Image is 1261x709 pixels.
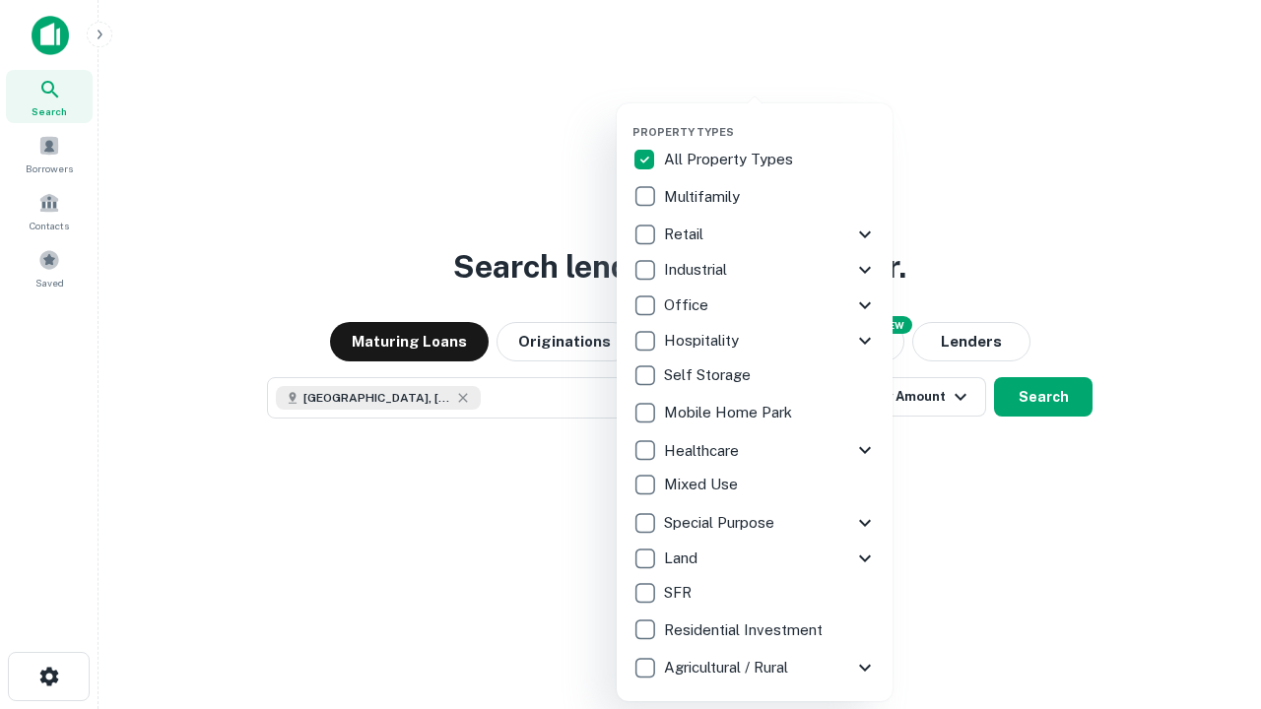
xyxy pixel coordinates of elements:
iframe: Chat Widget [1162,551,1261,646]
p: Residential Investment [664,618,827,642]
div: Hospitality [632,323,877,358]
p: Mixed Use [664,473,742,496]
p: SFR [664,581,696,605]
div: Agricultural / Rural [632,650,877,685]
p: Self Storage [664,363,755,387]
div: Healthcare [632,432,877,468]
div: Special Purpose [632,505,877,541]
p: Healthcare [664,439,743,463]
span: Property Types [632,126,734,138]
div: Industrial [632,252,877,288]
p: Industrial [664,258,731,282]
div: Office [632,288,877,323]
p: Hospitality [664,329,743,353]
p: Retail [664,223,707,246]
div: Land [632,541,877,576]
p: Special Purpose [664,511,778,535]
p: Agricultural / Rural [664,656,792,679]
p: Multifamily [664,185,744,209]
p: All Property Types [664,148,797,171]
p: Land [664,547,701,570]
p: Office [664,293,712,317]
div: Retail [632,217,877,252]
p: Mobile Home Park [664,401,796,424]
